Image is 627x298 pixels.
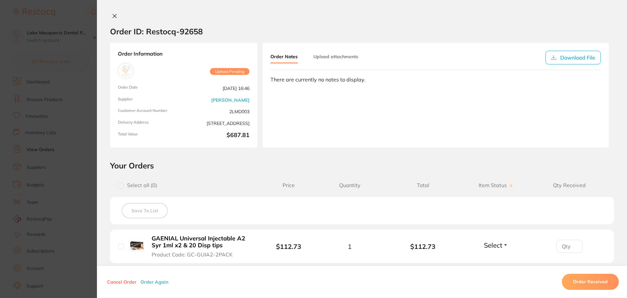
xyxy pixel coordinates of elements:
span: Order Date [118,85,181,92]
img: GAENIAL Universal Injectable A2 Syr 1ml x2 & 20 Disp tips [129,238,145,254]
button: Order Again [138,279,170,285]
strong: Order Information [118,51,249,58]
span: [STREET_ADDRESS] [186,120,249,127]
span: Total Value [118,132,181,140]
h2: Your Orders [110,161,614,170]
button: Save To List [122,203,168,218]
button: Order Received [562,274,619,290]
span: Qty Received [533,182,606,188]
span: [DATE] 16:46 [186,85,249,92]
span: Price [264,182,313,188]
span: 1 [348,243,352,250]
span: Delivery Address [118,120,181,127]
button: Order Notes [270,51,298,63]
span: Supplier [118,97,181,103]
b: GAENIAL Universal Injectable A2 Syr 1ml x2 & 20 Disp tips [152,235,253,249]
span: Select [484,241,502,249]
b: $687.81 [186,132,249,140]
span: Item Status [460,182,533,188]
img: Henry Schein Halas [120,65,132,77]
b: $112.73 [276,242,301,251]
div: There are currently no notes to display. [270,77,601,82]
span: 2LMD003 [186,108,249,115]
span: Quantity [313,182,386,188]
a: [PERSON_NAME] [211,97,249,103]
button: Upload attachments [313,51,358,62]
span: Upload Pending [210,68,249,75]
b: $112.73 [386,243,460,250]
h2: Order ID: Restocq- 92658 [110,26,203,36]
button: GAENIAL Universal Injectable A2 Syr 1ml x2 & 20 Disp tips Product Code: GC-GUIA2-2PACK [150,235,255,258]
span: Customer Account Number [118,108,181,115]
button: Download File [545,51,601,64]
button: Select [482,241,510,249]
input: Qty [556,240,582,253]
span: Select all ( 0 ) [124,182,157,188]
span: Product Code: GC-GUIA2-2PACK [152,252,232,257]
button: Cancel Order [105,279,138,285]
span: Total [386,182,460,188]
